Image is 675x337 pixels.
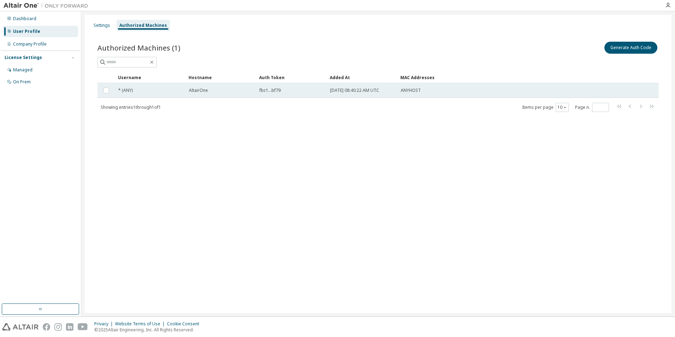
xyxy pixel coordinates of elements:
[43,323,50,331] img: facebook.svg
[575,103,609,112] span: Page n.
[167,321,203,327] div: Cookie Consent
[259,88,281,93] span: fbc1...bf79
[94,23,110,28] div: Settings
[118,88,133,93] span: * (ANY)
[13,29,40,34] div: User Profile
[66,323,73,331] img: linkedin.svg
[13,79,31,85] div: On Prem
[78,323,88,331] img: youtube.svg
[118,72,183,83] div: Username
[2,323,38,331] img: altair_logo.svg
[604,42,657,54] button: Generate Auth Code
[259,72,324,83] div: Auth Token
[54,323,62,331] img: instagram.svg
[5,55,42,60] div: License Settings
[119,23,167,28] div: Authorized Machines
[557,105,567,110] button: 10
[13,16,36,22] div: Dashboard
[330,88,379,93] span: [DATE] 08:40:22 AM UTC
[4,2,92,9] img: Altair One
[189,72,253,83] div: Hostname
[101,104,161,110] span: Showing entries 1 through 1 of 1
[94,327,203,333] p: © 2025 Altair Engineering, Inc. All Rights Reserved.
[13,41,47,47] div: Company Profile
[115,321,167,327] div: Website Terms of Use
[13,67,32,73] div: Managed
[401,88,421,93] span: ANYHOST
[330,72,395,83] div: Added At
[189,88,208,93] span: AltairOne
[400,72,587,83] div: MAC Addresses
[94,321,115,327] div: Privacy
[522,103,569,112] span: Items per page
[97,43,180,53] span: Authorized Machines (1)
